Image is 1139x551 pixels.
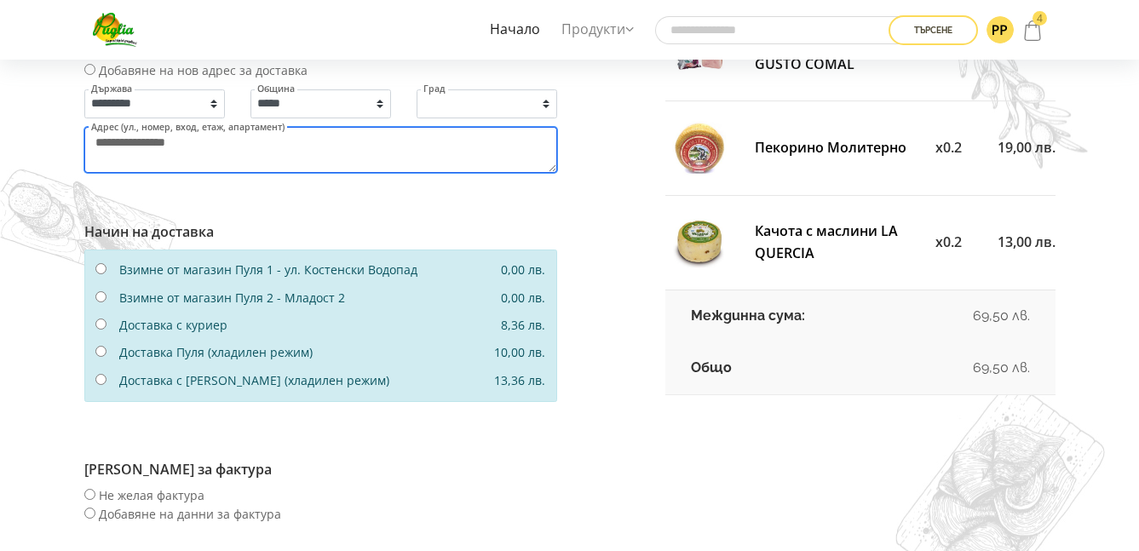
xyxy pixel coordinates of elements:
[95,319,106,330] input: Доставка с куриер 8,36 лв.
[99,62,308,78] span: Добавяне на нов адрес за доставка
[998,138,1056,157] span: 19,00 лв.
[95,291,106,302] input: Взимне от магазин Пуля 2 - Младост 2 0,00 лв.
[90,123,285,132] label: Адрес (ул., номер, вход, етаж, апартамент)
[755,32,879,73] a: Прошуто кото PIU GUSTO COMAL
[889,15,978,45] button: Търсене
[99,506,281,522] span: Добавяне на данни за фактура
[488,316,558,335] div: 8,36 лв.
[905,342,1055,394] td: 69,50 лв.
[935,232,962,251] span: x0.2
[557,10,638,49] a: Продукти
[1033,11,1047,26] span: 4
[256,84,296,94] label: Община
[755,221,898,262] a: Качота с маслини LA QUERCIA
[655,16,911,44] input: Търсене в сайта
[119,316,488,335] div: Доставка с куриер
[95,346,106,357] input: Доставка Пуля (хладилен режим) 10,00 лв.
[481,371,558,390] div: 13,36 лв.
[119,261,488,279] div: Взимне от магазин Пуля 1 - ул. Костенски Водопад
[665,342,905,394] td: Общо
[84,224,557,240] h6: Начин на доставка
[998,232,1056,251] span: 13,00 лв.
[99,487,204,503] span: Не желая фактура
[119,289,488,307] div: Взимне от магазин Пуля 2 - Младост 2
[755,138,906,157] a: Пекорино Молитерно
[119,343,481,362] div: Доставка Пуля (хладилен режим)
[1018,14,1047,46] a: 4
[119,371,481,390] div: Доставка с [PERSON_NAME] (хладилен режим)
[84,489,95,500] input: Не желая фактура
[987,16,1014,43] img: d43c6ac7b74726eaa983b8e064683c77
[84,508,95,519] input: Добавяне на данни за фактура
[90,84,133,94] label: Държава
[488,261,558,279] div: 0,00 лв.
[935,138,962,157] span: x0.2
[84,64,95,75] input: Добавяне на нов адрес за доставка
[905,290,1055,342] td: 69,50 лв.
[95,374,106,385] input: Доставка с [PERSON_NAME] (хладилен режим) 13,36 лв.
[84,462,557,478] h6: [PERSON_NAME] за фактура
[423,84,446,94] label: Град
[95,263,106,274] input: Взимне от магазин Пуля 1 - ул. Костенски Водопад 0,00 лв.
[665,290,905,342] td: Междинна сума:
[672,215,727,270] img: kachota-s-maslini-la-quercia-thumb.jpg
[486,10,544,49] a: Начало
[488,289,558,307] div: 0,00 лв.
[481,343,558,362] div: 10,00 лв.
[672,121,727,175] img: pekorino-moliterno-thumb.jpg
